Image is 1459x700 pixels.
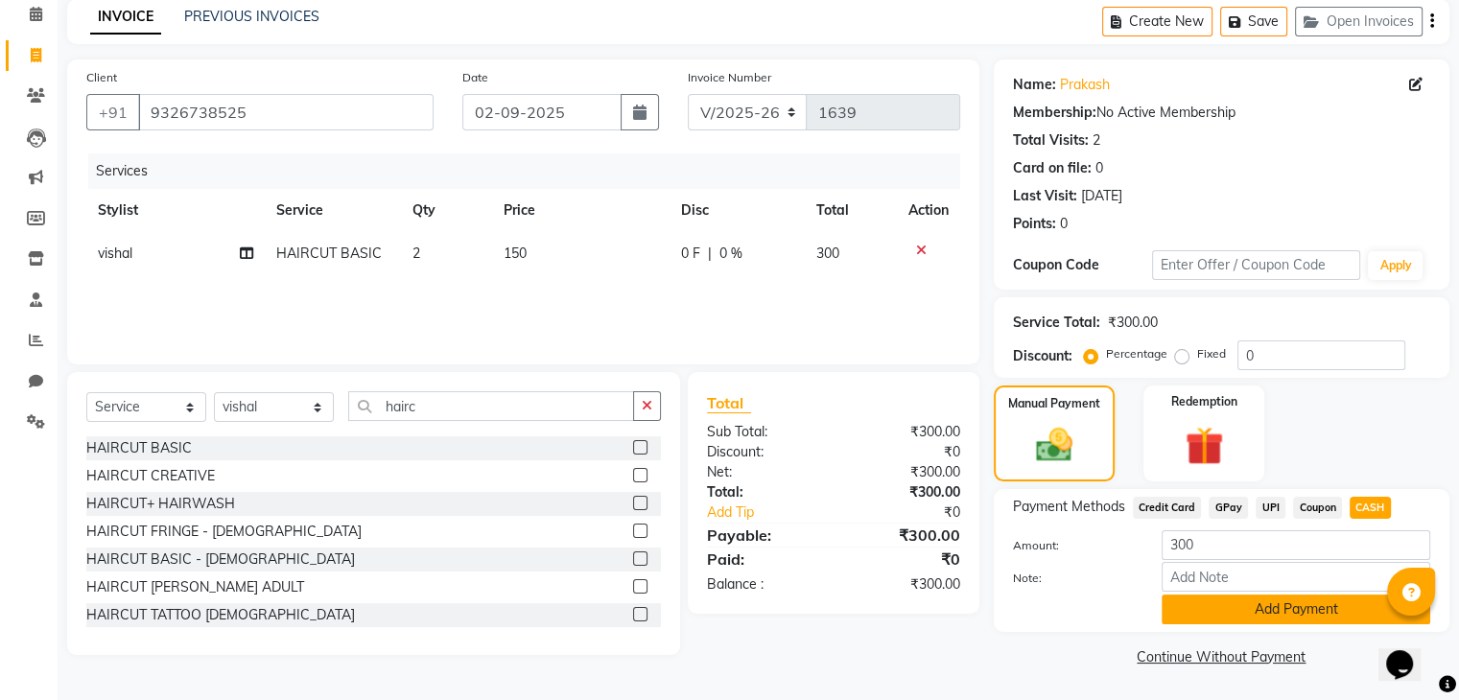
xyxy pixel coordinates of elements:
div: Name: [1013,75,1056,95]
span: Total [707,393,751,413]
div: Services [88,153,975,189]
span: 150 [504,245,527,262]
div: No Active Membership [1013,103,1430,123]
th: Total [805,189,897,232]
div: 2 [1093,130,1100,151]
button: Save [1220,7,1287,36]
div: ₹300.00 [834,462,975,482]
div: ₹0 [834,548,975,571]
div: Coupon Code [1013,255,1152,275]
div: HAIRCUT+ HAIRWASH [86,494,235,514]
div: Last Visit: [1013,186,1077,206]
span: 0 % [719,244,742,264]
div: ₹300.00 [834,574,975,595]
th: Stylist [86,189,265,232]
div: ₹300.00 [834,524,975,547]
div: 0 [1095,158,1103,178]
div: Net: [693,462,834,482]
button: Add Payment [1162,595,1430,624]
div: Discount: [693,442,834,462]
span: 2 [412,245,420,262]
span: CASH [1350,497,1391,519]
button: Create New [1102,7,1212,36]
button: +91 [86,94,140,130]
a: Continue Without Payment [998,647,1446,667]
div: HAIRCUT [PERSON_NAME] ADULT [86,577,304,597]
div: 0 [1060,214,1068,234]
span: 300 [816,245,839,262]
th: Qty [401,189,492,232]
span: vishal [98,245,132,262]
div: HAIRCUT TATTOO [DEMOGRAPHIC_DATA] [86,605,355,625]
label: Date [462,69,488,86]
input: Search or Scan [348,391,634,421]
div: ₹0 [834,442,975,462]
img: _cash.svg [1024,424,1084,466]
div: HAIRCUT CREATIVE [86,466,215,486]
div: Membership: [1013,103,1096,123]
iframe: chat widget [1378,623,1440,681]
span: | [708,244,712,264]
div: Discount: [1013,346,1072,366]
div: Sub Total: [693,422,834,442]
div: ₹300.00 [1108,313,1158,333]
div: Balance : [693,574,834,595]
span: HAIRCUT BASIC [276,245,382,262]
span: Credit Card [1133,497,1202,519]
label: Invoice Number [688,69,771,86]
input: Add Note [1162,562,1430,592]
th: Disc [670,189,805,232]
label: Percentage [1106,345,1167,362]
a: Prakash [1060,75,1110,95]
div: Total: [693,482,834,502]
div: Points: [1013,214,1056,234]
th: Action [897,189,960,232]
a: Add Tip [693,502,857,523]
div: Total Visits: [1013,130,1089,151]
div: HAIRCUT FRINGE - [DEMOGRAPHIC_DATA] [86,522,362,542]
span: GPay [1209,497,1248,519]
label: Manual Payment [1008,395,1100,412]
span: Payment Methods [1013,497,1125,517]
span: 0 F [681,244,700,264]
th: Price [492,189,670,232]
div: ₹300.00 [834,482,975,502]
img: _gift.svg [1173,422,1235,470]
div: ₹300.00 [834,422,975,442]
div: HAIRCUT BASIC - [DEMOGRAPHIC_DATA] [86,549,355,570]
label: Redemption [1171,393,1237,410]
input: Search by Name/Mobile/Email/Code [138,94,434,130]
button: Apply [1368,251,1423,280]
label: Note: [999,570,1147,587]
label: Amount: [999,537,1147,554]
button: Open Invoices [1295,7,1423,36]
th: Service [265,189,401,232]
div: Card on file: [1013,158,1092,178]
div: [DATE] [1081,186,1122,206]
div: Paid: [693,548,834,571]
label: Client [86,69,117,86]
input: Amount [1162,530,1430,560]
span: Coupon [1293,497,1342,519]
input: Enter Offer / Coupon Code [1152,250,1361,280]
div: Service Total: [1013,313,1100,333]
label: Fixed [1197,345,1226,362]
a: PREVIOUS INVOICES [184,8,319,25]
div: Payable: [693,524,834,547]
div: ₹0 [857,502,974,523]
span: UPI [1256,497,1285,519]
div: HAIRCUT BASIC [86,438,192,458]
